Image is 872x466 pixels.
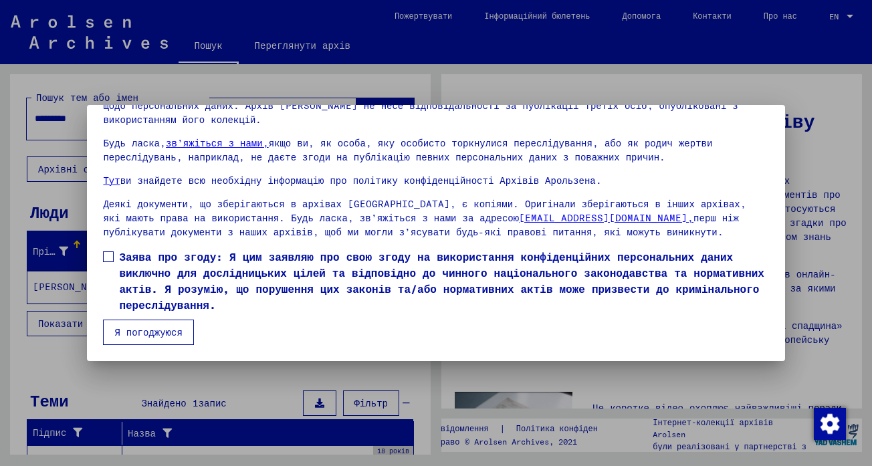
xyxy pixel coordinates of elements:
a: Тут [103,174,120,187]
font: Будь ласка, [103,137,166,149]
a: зв’яжіться з нами, [166,137,269,149]
font: якщо ви, як особа, яку особисто торкнулися переслідування, або як родич жертви переслідувань, нап... [103,137,712,163]
a: [EMAIL_ADDRESS][DOMAIN_NAME], [519,212,693,224]
img: Зміна згоди [814,408,846,440]
font: перш ніж публікувати документи з наших архівів, щоб ми могли з’ясувати будь-які правові питання, ... [103,212,739,238]
font: Зверніть увагу, що цей портал про жертв нацистських переслідувань містить конфіденційні дані про ... [103,57,767,126]
button: Я погоджуюся [103,320,193,345]
font: Заява про згоду: Я цим заявляю про свою згоду на використання конфіденційних персональних даних в... [119,250,764,312]
font: Деякі документи, що зберігаються в архівах [GEOGRAPHIC_DATA], є копіями. Оригінали зберігаються в... [103,198,746,224]
font: Я погоджуюся [114,326,182,338]
font: ви знайдете всю необхідну інформацію про політику конфіденційності Архівів Арользена. [120,174,602,187]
